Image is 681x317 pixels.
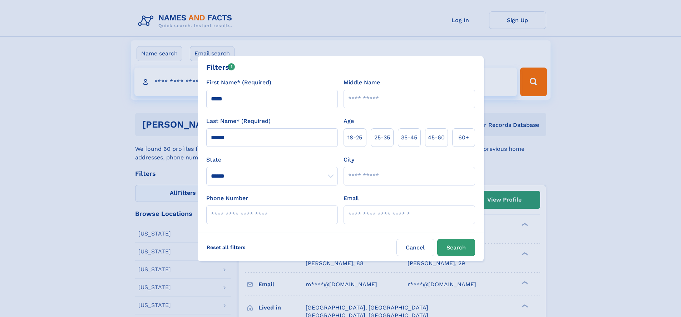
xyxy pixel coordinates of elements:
[396,239,434,256] label: Cancel
[428,133,445,142] span: 45‑60
[206,62,235,73] div: Filters
[458,133,469,142] span: 60+
[344,155,354,164] label: City
[401,133,417,142] span: 35‑45
[437,239,475,256] button: Search
[206,117,271,125] label: Last Name* (Required)
[344,78,380,87] label: Middle Name
[374,133,390,142] span: 25‑35
[344,194,359,203] label: Email
[202,239,250,256] label: Reset all filters
[206,78,271,87] label: First Name* (Required)
[206,155,338,164] label: State
[344,117,354,125] label: Age
[206,194,248,203] label: Phone Number
[347,133,362,142] span: 18‑25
